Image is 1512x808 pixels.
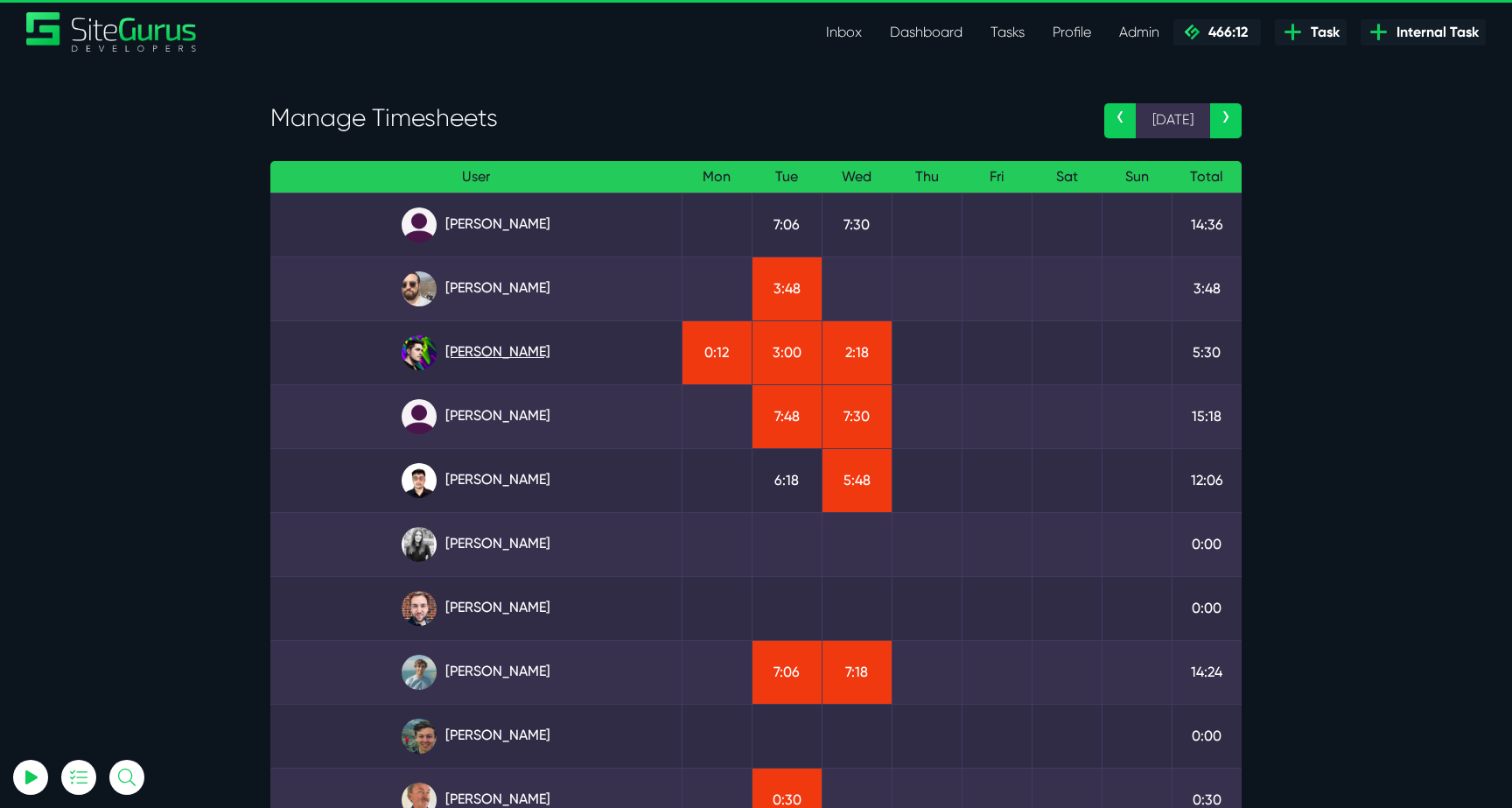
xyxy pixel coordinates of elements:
a: [PERSON_NAME] [284,207,668,242]
th: Thu [892,161,962,193]
th: Fri [962,161,1032,193]
a: [PERSON_NAME] [284,591,668,626]
img: esb8jb8dmrsykbqurfoz.jpg [402,719,437,754]
td: 7:30 [822,193,892,256]
th: Tue [752,161,822,193]
img: tkl4csrki1nqjgf0pb1z.png [402,655,437,690]
a: [PERSON_NAME] [284,655,668,690]
a: › [1210,103,1242,138]
h3: Manage Timesheets [270,103,1078,133]
img: default_qrqg0b.png [402,399,437,434]
a: 466:12 [1173,19,1261,46]
td: 6:18 [752,448,822,512]
td: 3:00 [752,320,822,384]
a: [PERSON_NAME] [284,527,668,562]
a: ‹ [1104,103,1136,138]
a: Task [1275,19,1347,46]
td: 12:06 [1172,448,1242,512]
td: 3:48 [1172,256,1242,320]
th: Total [1172,161,1242,193]
a: [PERSON_NAME] [284,399,668,434]
img: tfogtqcjwjterk6idyiu.jpg [402,591,437,626]
td: 0:00 [1172,576,1242,640]
td: 3:48 [752,256,822,320]
th: Wed [822,161,892,193]
img: xv1kmavyemxtguplm5ir.png [402,463,437,498]
span: Task [1304,22,1340,43]
span: 466:12 [1201,24,1248,40]
th: Sun [1102,161,1172,193]
button: Log In [57,309,249,346]
img: rgqpcqpgtbr9fmz9rxmm.jpg [402,527,437,562]
a: [PERSON_NAME] [284,271,668,306]
a: SiteGurus [26,12,198,52]
a: [PERSON_NAME] [284,335,668,370]
td: 7:48 [752,384,822,448]
td: 7:06 [752,193,822,256]
td: 7:18 [822,640,892,704]
a: Inbox [812,15,876,50]
td: 7:06 [752,640,822,704]
td: 14:36 [1172,193,1242,256]
img: ublsy46zpoyz6muduycb.jpg [402,271,437,306]
td: 7:30 [822,384,892,448]
span: Internal Task [1389,22,1479,43]
span: [DATE] [1136,103,1210,138]
a: Internal Task [1361,19,1486,46]
a: Tasks [976,15,1039,50]
td: 5:30 [1172,320,1242,384]
img: Sitegurus Logo [26,12,198,52]
td: 2:18 [822,320,892,384]
input: Email [57,206,249,244]
td: 0:00 [1172,512,1242,576]
th: Sat [1032,161,1102,193]
a: Dashboard [876,15,976,50]
th: User [270,161,682,193]
td: 15:18 [1172,384,1242,448]
td: 14:24 [1172,640,1242,704]
img: default_qrqg0b.png [402,207,437,242]
a: [PERSON_NAME] [284,463,668,498]
td: 0:12 [682,320,752,384]
td: 5:48 [822,448,892,512]
th: Mon [682,161,752,193]
a: [PERSON_NAME] [284,719,668,754]
a: Profile [1039,15,1105,50]
img: rxuxidhawjjb44sgel4e.png [402,335,437,370]
td: 0:00 [1172,704,1242,768]
a: Admin [1105,15,1173,50]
